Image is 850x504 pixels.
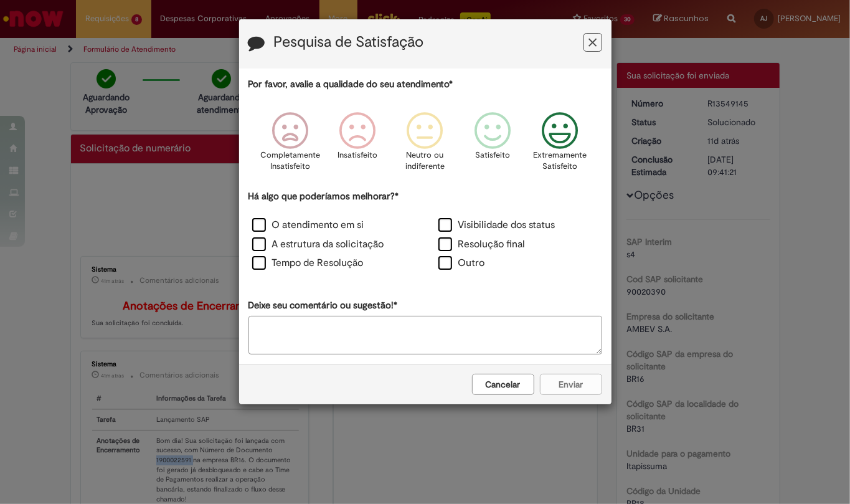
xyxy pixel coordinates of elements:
[260,150,320,173] p: Completamente Insatisfeito
[533,150,587,173] p: Extremamente Satisfeito
[252,218,364,232] label: O atendimento em si
[258,103,322,188] div: Completamente Insatisfeito
[402,150,447,173] p: Neutro ou indiferente
[438,237,526,252] label: Resolução final
[438,218,555,232] label: Visibilidade dos status
[475,150,510,161] p: Satisfeito
[248,299,398,312] label: Deixe seu comentário ou sugestão!*
[438,256,485,270] label: Outro
[274,34,424,50] label: Pesquisa de Satisfação
[248,190,602,274] div: Há algo que poderíamos melhorar?*
[461,103,524,188] div: Satisfeito
[326,103,389,188] div: Insatisfeito
[248,78,453,91] label: Por favor, avalie a qualidade do seu atendimento*
[252,256,364,270] label: Tempo de Resolução
[338,150,377,161] p: Insatisfeito
[528,103,592,188] div: Extremamente Satisfeito
[472,374,534,395] button: Cancelar
[393,103,456,188] div: Neutro ou indiferente
[252,237,384,252] label: A estrutura da solicitação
